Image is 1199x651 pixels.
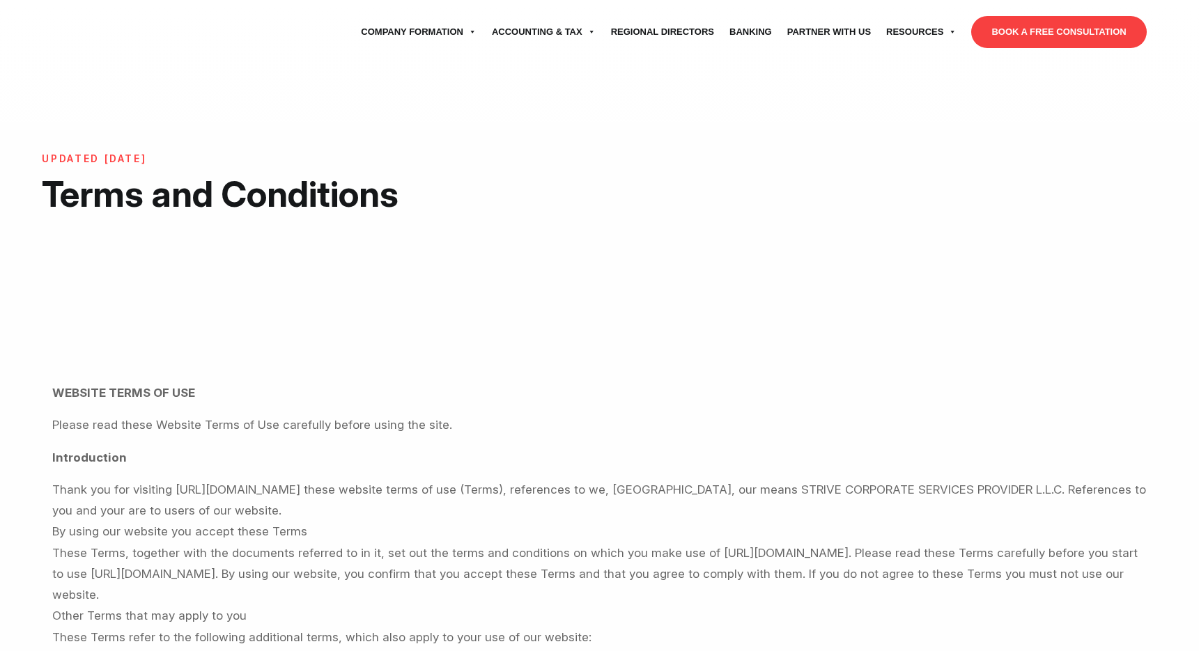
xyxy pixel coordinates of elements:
[52,386,195,400] strong: WEBSITE TERMS OF USE
[52,414,1147,435] p: Please read these Website Terms of Use carefully before using the site.
[780,13,879,52] a: Partner with Us
[52,15,157,49] img: svg+xml;nitro-empty-id=MTU4OjExNQ==-1;base64,PHN2ZyB2aWV3Qm94PSIwIDAgNzU4IDI1MSIgd2lkdGg9Ijc1OCIg...
[353,13,484,52] a: Company Formation
[971,16,1146,48] a: BOOK A FREE CONSULTATION
[722,13,780,52] a: Banking
[879,13,964,52] a: Resources
[603,13,722,52] a: Regional Directors
[42,153,521,165] h6: UPDATED [DATE]
[52,450,127,464] strong: Introduction
[484,13,603,52] a: Accounting & Tax
[42,172,521,216] h1: Terms and Conditions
